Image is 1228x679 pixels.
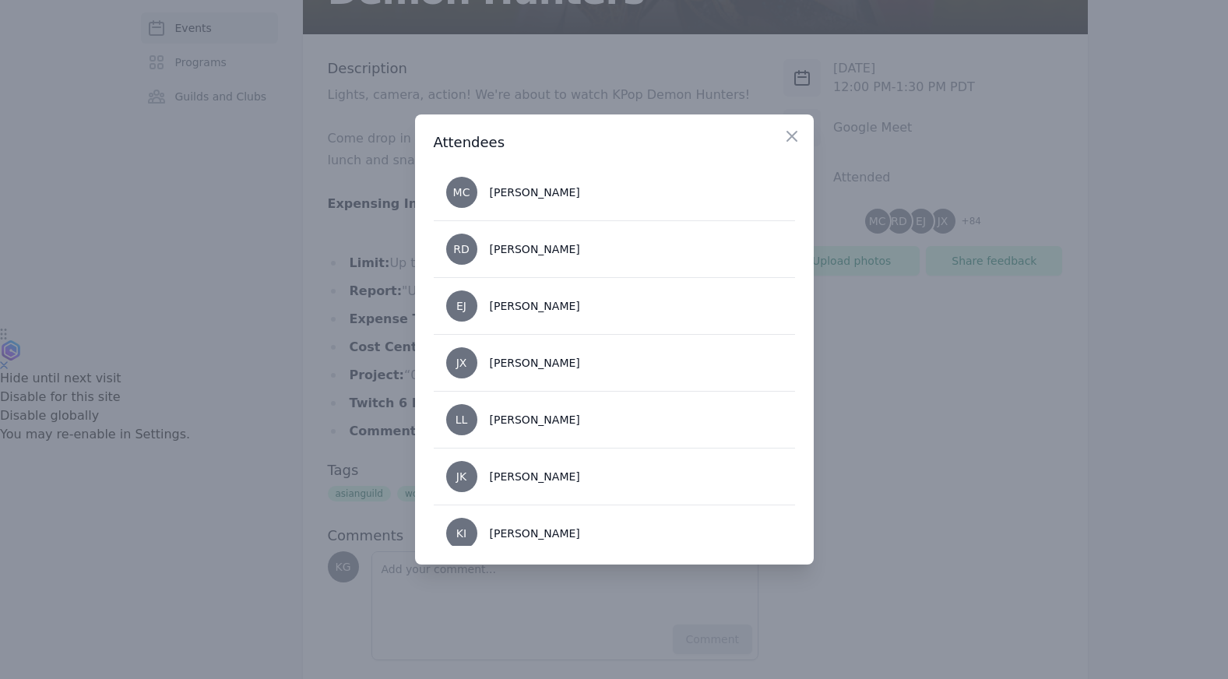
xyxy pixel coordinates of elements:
span: JX [456,357,467,368]
span: RD [453,244,470,255]
div: [PERSON_NAME] [490,185,580,200]
div: [PERSON_NAME] [490,526,580,541]
div: [PERSON_NAME] [490,355,580,371]
div: [PERSON_NAME] [490,298,580,314]
div: [PERSON_NAME] [490,469,580,484]
span: EJ [456,301,466,311]
span: KI [456,528,466,539]
span: LL [456,414,468,425]
div: [PERSON_NAME] [490,241,580,257]
span: JK [456,471,466,482]
span: MC [453,187,470,198]
div: [PERSON_NAME] [490,412,580,427]
h3: Attendees [434,133,795,152]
